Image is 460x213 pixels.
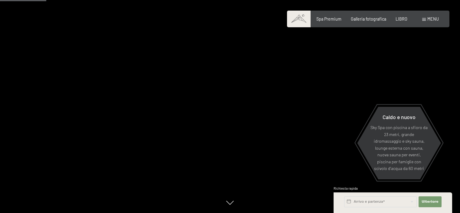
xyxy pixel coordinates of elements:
a: Spa Premium [316,16,341,22]
a: LIBRO [396,16,407,22]
a: Galleria fotografica [351,16,386,22]
font: Ulteriore [422,200,439,204]
font: menu [427,16,439,22]
font: Sky Spa con piscina a sfioro da 23 metri, grande idromassaggio e sky sauna, lounge esterna con sa... [370,125,428,171]
font: Richiesta rapida [334,186,358,190]
button: Ulteriore [419,196,442,207]
font: Caldo e nuovo [383,114,416,120]
a: Caldo e nuovo Sky Spa con piscina a sfioro da 23 metri, grande idromassaggio e sky sauna, lounge ... [357,106,441,180]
